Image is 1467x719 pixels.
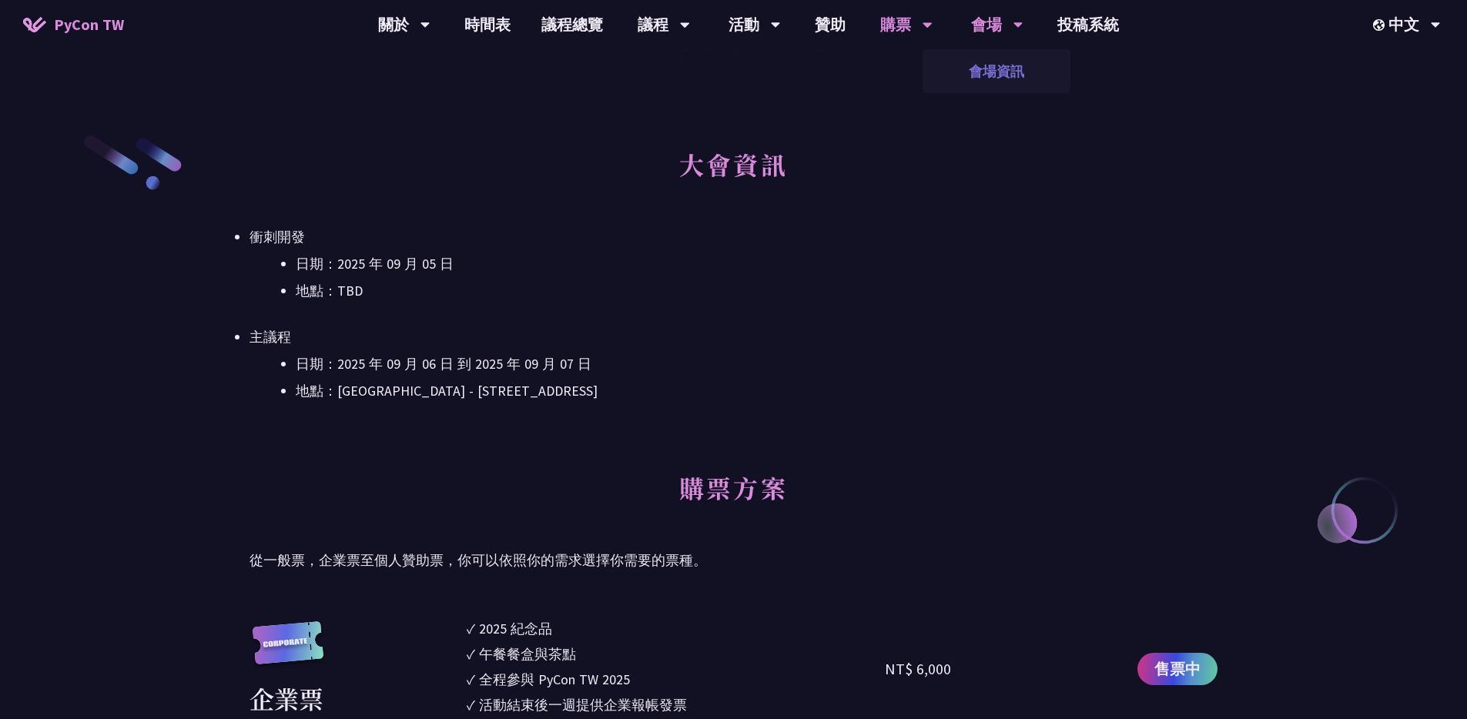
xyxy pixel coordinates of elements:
[467,618,886,639] li: ✓
[479,618,552,639] div: 2025 紀念品
[1137,653,1217,685] a: 售票中
[296,279,1217,303] li: 地點：TBD
[296,353,1217,376] li: 日期：2025 年 09 月 06 日 到 2025 年 09 月 07 日
[250,133,1217,218] h2: 大會資訊
[250,621,327,681] img: corporate.a587c14.svg
[1373,19,1388,31] img: Locale Icon
[467,694,886,715] li: ✓
[250,680,323,717] div: 企業票
[885,657,951,681] div: NT$ 6,000
[8,5,139,44] a: PyCon TW
[467,669,886,690] li: ✓
[23,17,46,32] img: Home icon of PyCon TW 2025
[250,226,1217,303] li: 衝刺開發
[296,380,1217,403] li: 地點：[GEOGRAPHIC_DATA] - ​[STREET_ADDRESS]
[467,644,886,664] li: ✓
[1154,657,1201,681] span: 售票中
[479,669,630,690] div: 全程參與 PyCon TW 2025
[54,13,124,36] span: PyCon TW
[923,53,1070,89] a: 會場資訊
[479,694,687,715] div: 活動結束後一週提供企業報帳發票
[250,456,1217,541] h2: 購票方案
[250,326,1217,403] li: 主議程
[479,644,576,664] div: 午餐餐盒與茶點
[250,549,1217,572] p: 從一般票，企業票至個人贊助票，你可以依照你的需求選擇你需要的票種。
[296,252,1217,276] li: 日期：2025 年 09 月 05 日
